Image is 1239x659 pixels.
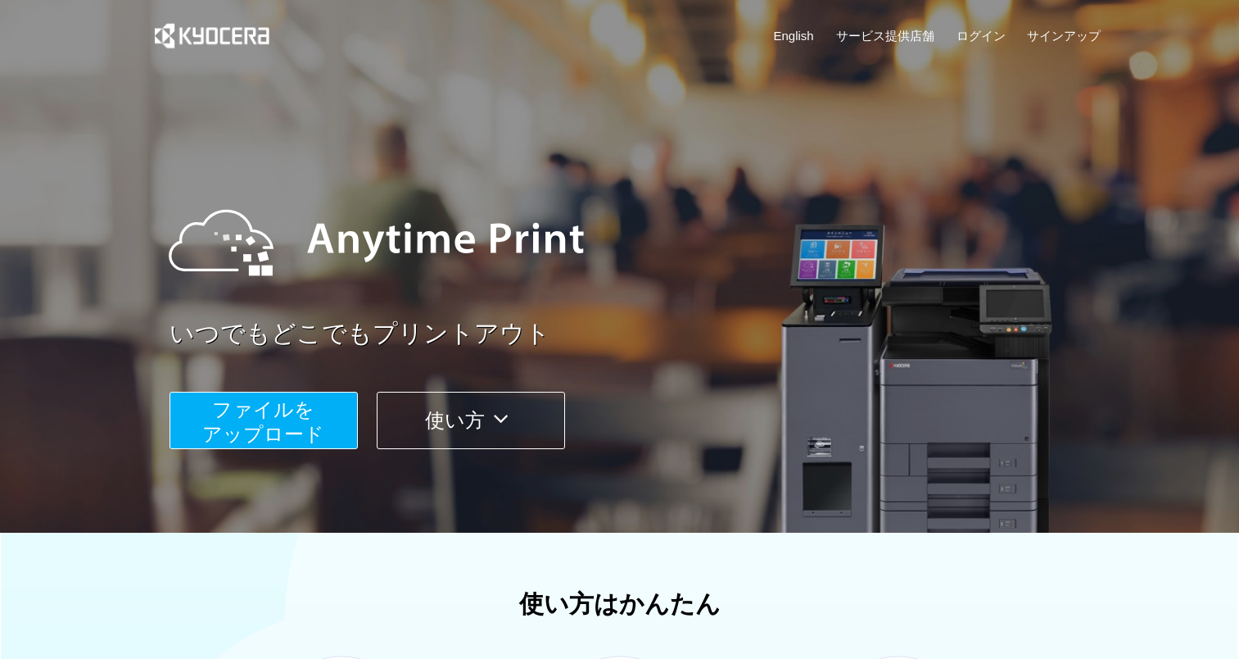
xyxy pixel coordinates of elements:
a: サインアップ [1027,27,1101,44]
span: ファイルを ​​アップロード [202,398,324,445]
a: ログイン [956,27,1006,44]
a: English [774,27,814,44]
button: 使い方 [377,392,565,449]
button: ファイルを​​アップロード [170,392,358,449]
a: いつでもどこでもプリントアウト [170,316,1111,352]
a: サービス提供店舗 [836,27,934,44]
